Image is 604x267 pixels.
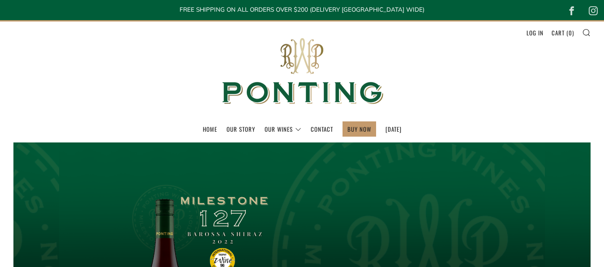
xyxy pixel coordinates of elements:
a: Log in [527,26,544,40]
a: [DATE] [386,122,402,136]
a: BUY NOW [347,122,371,136]
img: Ponting Wines [213,22,392,121]
a: Our Wines [265,122,301,136]
a: Contact [311,122,333,136]
a: Our Story [227,122,255,136]
a: Home [203,122,217,136]
a: Cart (0) [552,26,574,40]
span: 0 [569,28,572,37]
